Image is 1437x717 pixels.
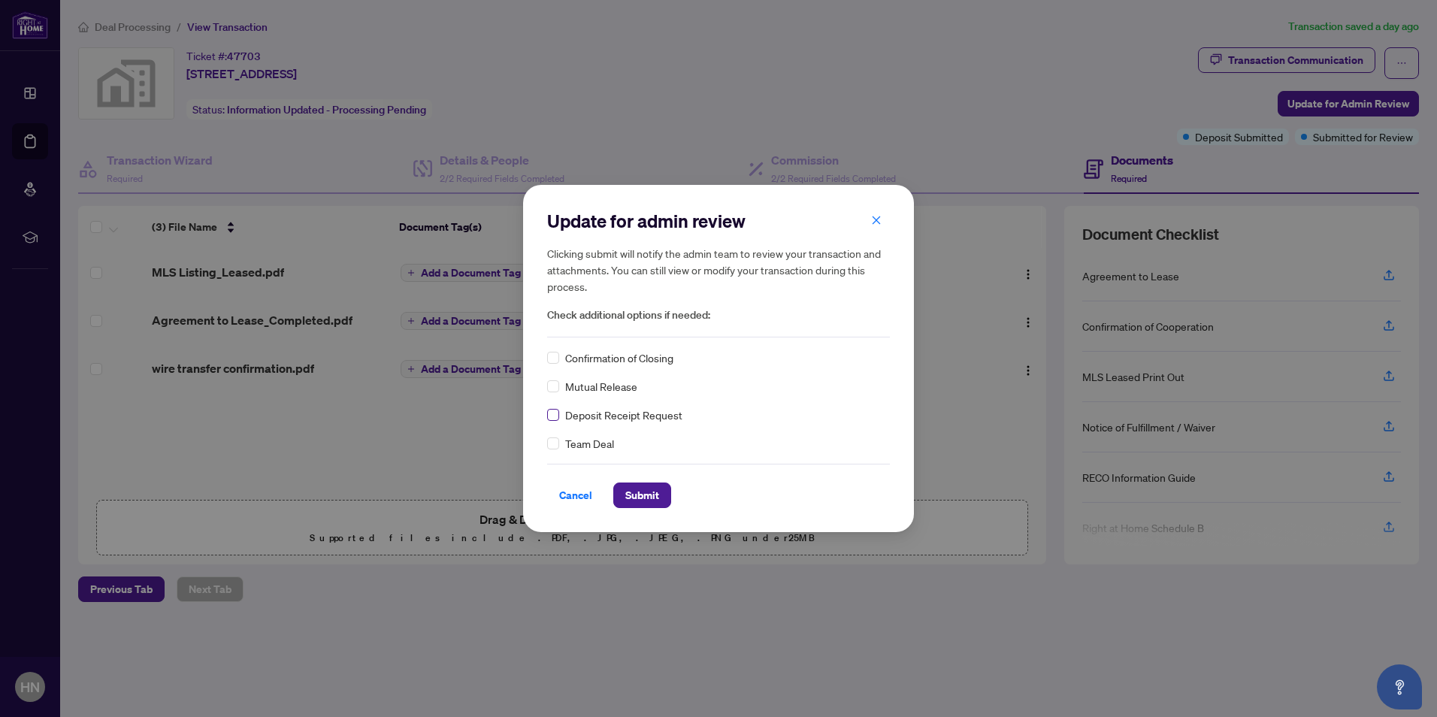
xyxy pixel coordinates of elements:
[547,483,604,508] button: Cancel
[1377,664,1422,709] button: Open asap
[613,483,671,508] button: Submit
[625,483,659,507] span: Submit
[547,209,890,233] h2: Update for admin review
[547,307,890,324] span: Check additional options if needed:
[565,378,637,395] span: Mutual Release
[565,407,682,423] span: Deposit Receipt Request
[547,245,890,295] h5: Clicking submit will notify the admin team to review your transaction and attachments. You can st...
[565,435,614,452] span: Team Deal
[871,215,882,225] span: close
[565,349,673,366] span: Confirmation of Closing
[559,483,592,507] span: Cancel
